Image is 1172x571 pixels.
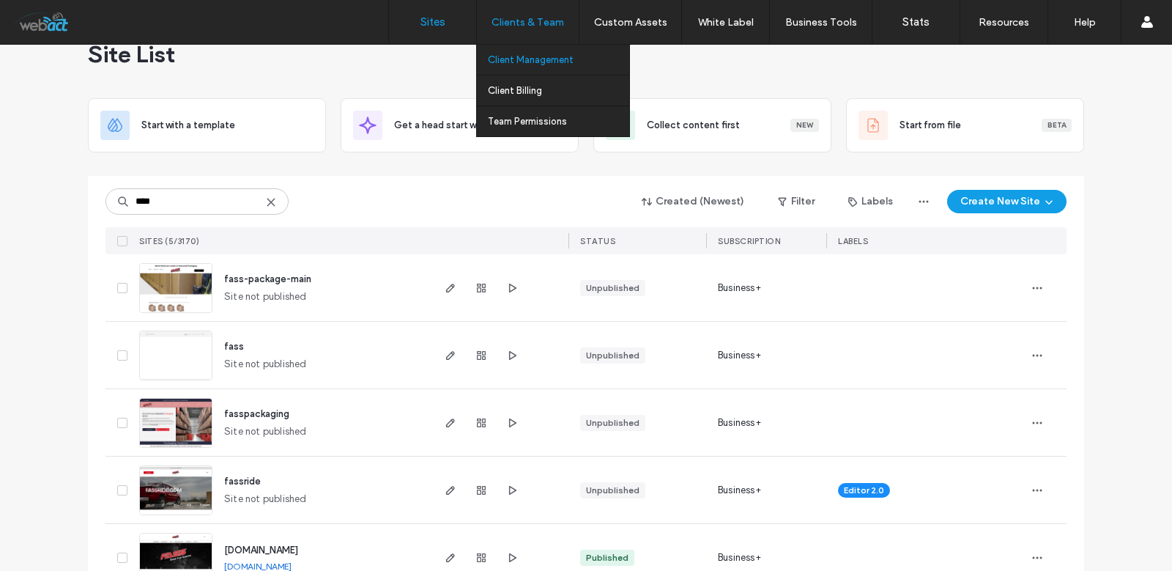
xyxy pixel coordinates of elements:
span: Site not published [224,424,307,439]
span: Editor 2.0 [844,484,884,497]
button: Created (Newest) [629,190,757,213]
label: Client Management [488,54,574,65]
span: Site not published [224,492,307,506]
span: SITES (5/3170) [139,236,199,246]
span: SUBSCRIPTION [718,236,780,246]
span: Business+ [718,416,761,430]
span: Business+ [718,483,761,498]
span: Get a head start with AI [394,118,498,133]
span: STATUS [580,236,615,246]
span: Business+ [718,281,761,295]
span: Start with a template [141,118,235,133]
button: Create New Site [947,190,1067,213]
a: fassride [224,476,261,487]
div: Beta [1042,119,1072,132]
label: Custom Assets [594,16,667,29]
span: Site not published [224,357,307,372]
span: Help [33,10,63,23]
div: Start from fileBeta [846,98,1084,152]
div: Start with a template [88,98,326,152]
button: Filter [763,190,829,213]
div: New [790,119,819,132]
span: Start from file [900,118,961,133]
a: fass [224,341,244,352]
label: Team Permissions [488,116,567,127]
a: Team Permissions [488,106,629,136]
div: Unpublished [586,281,639,295]
label: Client Billing [488,85,542,96]
label: White Label [698,16,754,29]
span: Site not published [224,290,307,304]
div: Collect content firstNew [593,98,831,152]
a: fass-package-main [224,273,311,284]
span: Business+ [718,550,761,565]
a: [DOMAIN_NAME] [224,545,298,556]
span: Site List [88,40,175,69]
a: Client Billing [488,75,629,106]
span: Business+ [718,348,761,363]
div: Published [586,551,628,564]
label: Help [1074,16,1096,29]
label: Sites [420,15,445,29]
div: Unpublished [586,484,639,497]
label: Resources [979,16,1029,29]
span: LABELS [838,236,868,246]
div: Unpublished [586,349,639,362]
div: Get a head start with AI [341,98,579,152]
label: Stats [902,15,930,29]
a: Client Management [488,45,629,75]
button: Labels [835,190,906,213]
label: Business Tools [785,16,857,29]
label: Clients & Team [492,16,564,29]
span: Collect content first [647,118,740,133]
div: Unpublished [586,416,639,430]
a: fasspackaging [224,408,289,419]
